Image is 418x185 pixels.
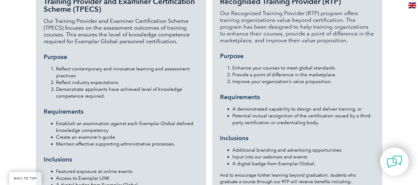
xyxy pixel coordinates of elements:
[56,65,198,79] li: Reflect contemporary and innovative learning and assessment practices
[232,71,375,78] li: Provide a point of difference in the marketplace
[220,52,375,60] h3: Purpose
[44,108,198,116] h3: Requirements
[44,156,198,163] h3: Inclusions
[56,168,198,175] li: Featured exposure at online events
[232,65,375,71] li: Enhance your courses to meet global standards
[232,160,375,167] li: A digital badge from Exemplar Global.
[56,141,198,147] li: Maintain effective supporting administrative processes.
[56,120,198,134] li: Establish an examination against each Exemplar Global defined knowledge competency
[232,147,375,153] li: Additional branding and advertising opportunities
[56,79,198,86] li: Reflect industry expectations
[232,106,375,112] li: A demonstrated capability to design and deliver training, or
[9,172,41,185] a: BACK TO TOP
[232,153,375,160] li: Input into our webinars and events
[220,10,375,44] p: Our Recognized Training Provider (RTP) program offers training organizations value beyond certifi...
[232,78,375,85] li: Improve your organization’s value proposition.
[56,134,198,141] li: Create an examiner’s guide
[220,134,375,142] h3: Inclusions
[387,154,402,170] img: contact-chat.png
[44,53,198,61] h3: Purpose
[56,175,198,182] li: Access to Exemplar LINK
[56,86,198,99] li: Demonstrate applicants have achieved level of knowledge competence required.
[232,112,375,126] li: Potential mutual recognition of the certification issued by a third-party certification or creden...
[44,18,198,45] p: Our Training Provider and Examiner Certification Scheme (TPECS) focuses on the assessment outcome...
[408,2,416,8] img: en
[220,93,375,101] h3: Requirements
